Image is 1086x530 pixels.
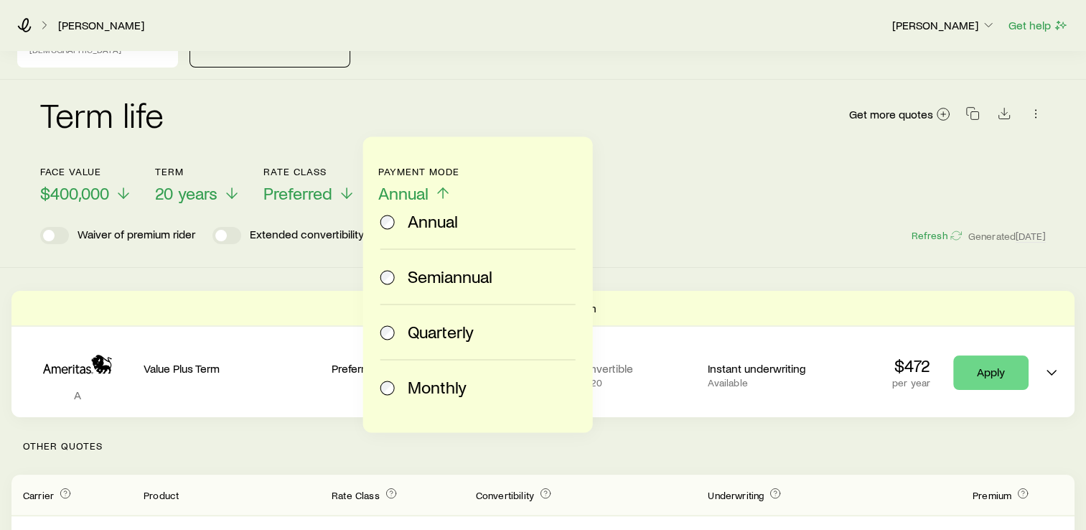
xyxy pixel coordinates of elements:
span: Get more quotes [849,108,933,120]
span: Convertibility [476,489,534,501]
p: Available [708,377,841,389]
p: Waiver of premium rider [78,227,195,244]
p: Instant underwriting [708,361,841,376]
button: Get help [1008,17,1069,34]
p: Payment Mode [378,166,459,177]
span: 20 years [155,183,217,203]
p: $472 [892,355,930,376]
span: Premium [973,489,1011,501]
p: Preferred [332,361,464,376]
a: [PERSON_NAME] [57,19,145,32]
p: per year [892,377,930,389]
div: Term quotes [11,291,1075,417]
span: Product [144,489,179,501]
span: Generated [968,230,1046,243]
span: $400,000 [40,183,109,203]
p: Years 6 - 20 [555,377,633,389]
button: [PERSON_NAME] [891,17,996,34]
span: Carrier [23,489,54,501]
span: Preferred [263,183,332,203]
button: Rate ClassPreferred [263,166,355,204]
button: Term20 years [155,166,240,204]
p: Value Plus Term [144,361,320,376]
p: Extended convertibility [250,227,364,244]
p: Face value [40,166,132,177]
span: [DATE] [1016,230,1046,243]
span: Annual [378,183,429,203]
h2: Term life [40,97,164,131]
a: Apply [953,355,1029,390]
p: Term [155,166,240,177]
p: Rate Class [263,166,355,177]
p: Other Quotes [11,417,1075,475]
p: A [23,388,132,402]
span: Underwriting [708,489,764,501]
p: Not Convertible [555,361,633,376]
span: Rate Class [332,489,380,501]
p: [PERSON_NAME] [892,18,996,32]
button: Refresh [910,229,962,243]
button: Payment ModeAnnual [378,166,459,204]
a: Get more quotes [848,106,951,123]
button: Face value$400,000 [40,166,132,204]
a: Download CSV [994,109,1014,123]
